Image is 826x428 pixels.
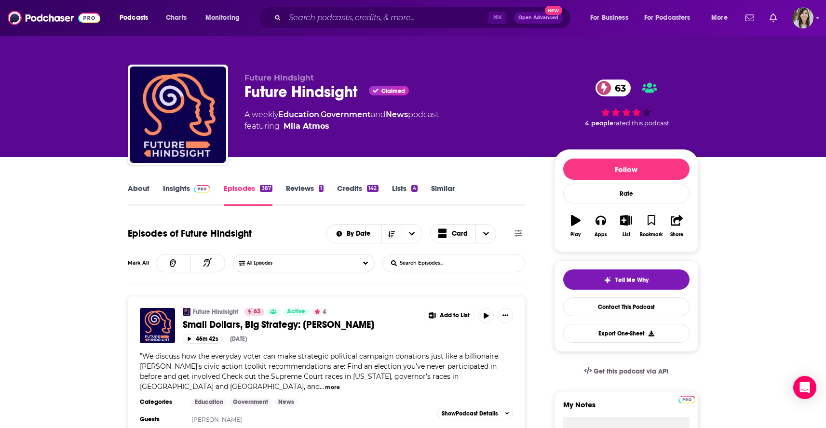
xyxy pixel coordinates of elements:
span: Claimed [381,89,405,94]
button: 4 [311,308,329,316]
div: Open Intercom Messenger [793,376,816,399]
button: Open AdvancedNew [514,12,563,24]
div: Rate [563,184,690,203]
a: [PERSON_NAME] [191,416,242,423]
a: Education [278,110,319,119]
a: Pro website [678,394,695,403]
span: rated this podcast [613,120,669,127]
span: Charts [166,11,187,25]
button: open menu [638,10,704,26]
div: 1 [319,185,324,192]
a: Similar [431,184,455,206]
button: Apps [588,209,613,243]
button: Choose List Listened [233,254,375,272]
span: New [545,6,562,15]
span: We discuss how the everyday voter can make strategic political campaign donations just like a bil... [140,352,500,391]
a: About [128,184,149,206]
div: List [623,232,630,238]
button: open menu [402,225,422,243]
a: Government [229,398,272,406]
img: Podchaser Pro [194,185,211,193]
span: 63 [605,80,631,96]
div: Play [570,232,581,238]
h3: Categories [140,398,183,406]
span: Podcasts [120,11,148,25]
button: tell me why sparkleTell Me Why [563,269,690,290]
img: Future Hindsight [130,67,226,163]
span: ... [320,382,324,391]
a: 63 [596,80,631,96]
h1: Episodes of Future Hindsight [128,227,252,240]
span: featuring [244,120,439,132]
div: A weekly podcast [244,109,439,132]
span: Add to List [440,312,470,319]
a: Active [283,308,309,316]
button: Follow [563,159,690,180]
div: 4 [411,185,418,192]
button: open menu [327,230,381,237]
span: Future Hindsight [244,73,314,82]
div: [DATE] [230,335,247,342]
a: Show notifications dropdown [766,10,781,26]
a: Lists4 [392,184,418,206]
button: Sort Direction [381,225,402,243]
span: Small Dollars, Big Strategy: [PERSON_NAME] [183,319,374,331]
button: open menu [704,10,740,26]
span: , [319,110,321,119]
span: Monitoring [205,11,240,25]
span: 4 people [585,120,613,127]
button: Share [664,209,689,243]
a: Episodes387 [224,184,272,206]
button: Show More Button [424,308,474,323]
h3: Guests [140,415,183,423]
button: Export One-Sheet [563,324,690,343]
button: Choose View [430,224,497,243]
button: Show More Button [498,308,513,323]
a: Future Hindsight [193,308,238,316]
a: Government [321,110,371,119]
button: ShowPodcast Details [437,408,514,419]
a: Education [191,398,227,406]
button: Bookmark [639,209,664,243]
button: more [325,383,340,391]
span: Logged in as devinandrade [792,7,813,28]
a: News [274,398,298,406]
span: and [371,110,386,119]
div: 387 [260,185,272,192]
button: open menu [113,10,161,26]
span: Tell Me Why [615,276,649,284]
a: News [386,110,408,119]
span: Show Podcast Details [442,410,498,417]
div: Bookmark [640,232,663,238]
img: Small Dollars, Big Strategy: Brian Derrick [140,308,175,343]
label: My Notes [563,400,690,417]
span: For Business [590,11,628,25]
a: Podchaser - Follow, Share and Rate Podcasts [8,9,100,27]
span: More [711,11,728,25]
span: By Date [347,230,374,237]
a: Show notifications dropdown [742,10,758,26]
div: Search podcasts, credits, & more... [268,7,580,29]
img: Future Hindsight [183,308,190,316]
span: 63 [254,307,260,317]
img: tell me why sparkle [604,276,611,284]
a: Contact This Podcast [563,297,690,316]
input: Search podcasts, credits, & more... [285,10,488,26]
div: Share [670,232,683,238]
span: Open Advanced [518,15,558,20]
span: ⌘ K [488,12,506,24]
span: Active [287,307,305,317]
button: Play [563,209,588,243]
span: Card [452,230,468,237]
div: 63 4 peoplerated this podcast [554,73,699,133]
a: Mila Atmos [284,120,329,132]
button: open menu [583,10,640,26]
div: Apps [595,232,607,238]
span: Get this podcast via API [594,367,668,375]
div: 142 [367,185,378,192]
button: Show profile menu [792,7,813,28]
button: open menu [199,10,252,26]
